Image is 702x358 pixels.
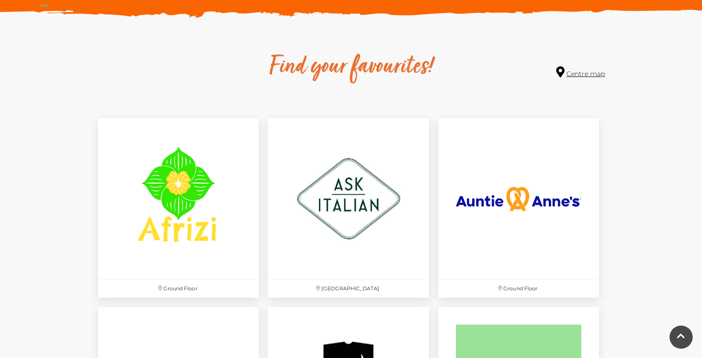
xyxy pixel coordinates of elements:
a: Ground Floor [434,114,604,302]
p: Ground Floor [438,280,599,298]
p: [GEOGRAPHIC_DATA] [268,280,429,298]
p: Ground Floor [98,280,259,298]
a: [GEOGRAPHIC_DATA] [263,114,433,302]
h2: Find your favourites! [182,52,520,82]
a: Ground Floor [93,114,263,302]
a: Centre map [556,66,605,79]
